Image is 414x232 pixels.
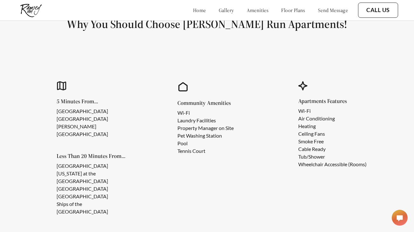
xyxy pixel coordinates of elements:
[177,132,234,140] li: Pet Washing Station
[298,145,367,153] li: Cable Ready
[281,7,305,13] a: floor plans
[57,99,138,104] h5: 5 Minutes From...
[57,107,128,115] li: [GEOGRAPHIC_DATA]
[177,100,244,106] h5: Community Amenities
[298,98,377,104] h5: Apartments Features
[358,3,398,18] button: Call Us
[57,193,128,200] li: [GEOGRAPHIC_DATA]
[298,107,367,115] li: Wi-Fi
[57,200,128,215] li: Ships of the [GEOGRAPHIC_DATA]
[16,2,46,19] img: ramsey_run_logo.jpg
[298,115,367,122] li: Air Conditioning
[298,130,367,138] li: Ceiling Fans
[318,7,348,13] a: send message
[298,122,367,130] li: Heating
[57,162,128,185] li: [GEOGRAPHIC_DATA][US_STATE] at the [GEOGRAPHIC_DATA]
[366,7,390,14] a: Call Us
[298,138,367,145] li: Smoke Free
[57,123,128,138] li: [PERSON_NAME][GEOGRAPHIC_DATA]
[219,7,234,13] a: gallery
[57,185,128,193] li: [GEOGRAPHIC_DATA]
[177,124,234,132] li: Property Manager on Site
[15,17,399,31] h1: Why You Should Choose [PERSON_NAME] Run Apartments!
[193,7,206,13] a: home
[298,160,367,168] li: Wheelchair Accessible (Rooms)
[177,117,234,124] li: Laundry Facilities
[177,140,234,147] li: Pool
[298,153,367,160] li: Tub/Shower
[57,153,138,159] h5: Less Than 20 Minutes From...
[247,7,269,13] a: amenities
[57,115,128,123] li: [GEOGRAPHIC_DATA]
[177,109,234,117] li: Wi-Fi
[177,147,234,155] li: Tennis Court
